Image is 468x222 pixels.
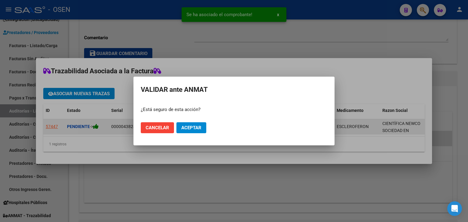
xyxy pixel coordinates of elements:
span: Aceptar [181,125,201,130]
div: Open Intercom Messenger [447,201,462,216]
span: Cancelar [146,125,169,130]
h2: VALIDAR ante ANMAT [141,84,327,95]
button: Aceptar [176,122,206,133]
p: ¿Está seguro de esta acción? [141,106,327,113]
button: Cancelar [141,122,174,133]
